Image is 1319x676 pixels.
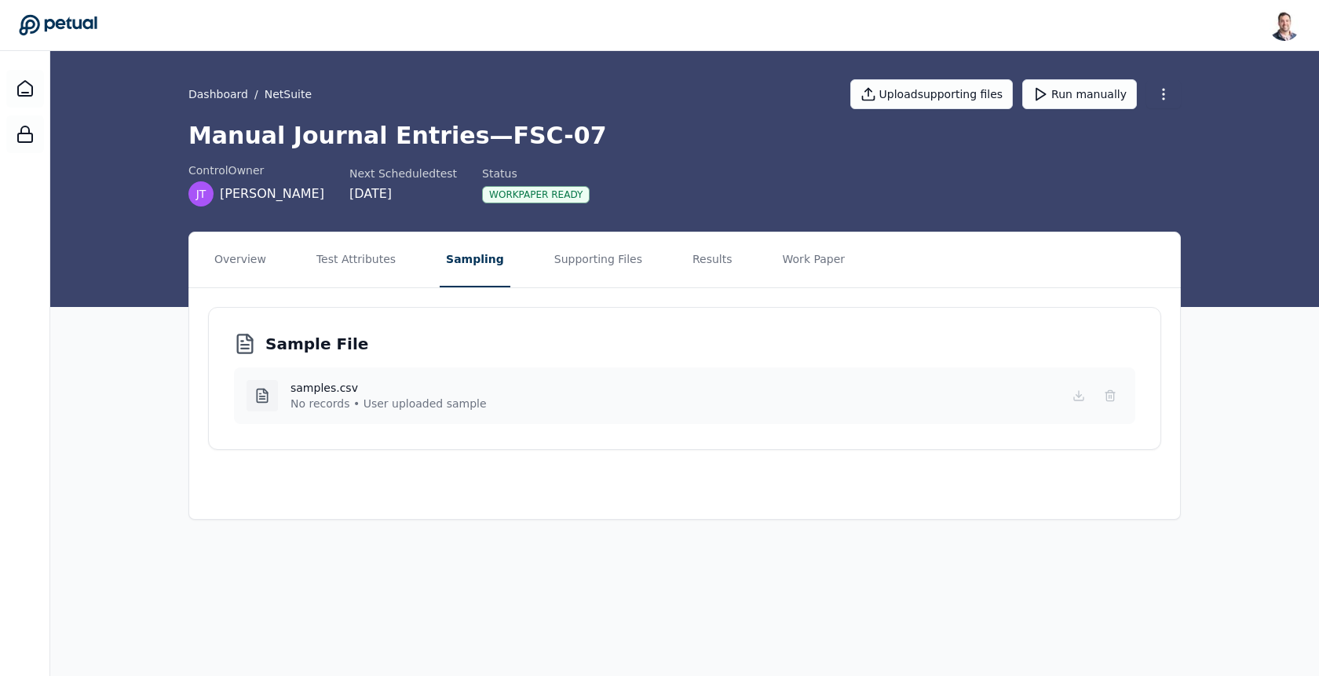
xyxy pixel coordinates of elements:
button: Run manually [1022,79,1137,109]
a: Dashboard [188,86,248,102]
div: [DATE] [349,185,457,203]
img: Snir Kodesh [1269,9,1300,41]
h1: Manual Journal Entries — FSC-07 [188,122,1181,150]
button: Supporting Files [548,232,649,287]
a: Go to Dashboard [19,14,97,36]
button: Download Sample File [1066,383,1091,408]
nav: Tabs [189,232,1180,287]
div: / [188,86,312,102]
h4: samples.csv [290,380,487,396]
button: Results [686,232,739,287]
div: Workpaper Ready [482,186,590,203]
button: NetSuite [265,86,312,102]
a: SOC [6,115,44,153]
button: Work Paper [776,232,852,287]
button: Overview [208,232,272,287]
button: Delete Sample File [1098,383,1123,408]
div: Next Scheduled test [349,166,457,181]
span: JT [196,186,206,202]
a: Dashboard [6,70,44,108]
button: Test Attributes [310,232,402,287]
div: control Owner [188,163,324,178]
div: Status [482,166,590,181]
span: [PERSON_NAME] [220,185,324,203]
h3: Sample File [265,333,368,355]
button: Sampling [440,232,510,287]
p: No records • User uploaded sample [290,396,487,411]
button: Uploadsupporting files [850,79,1014,109]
